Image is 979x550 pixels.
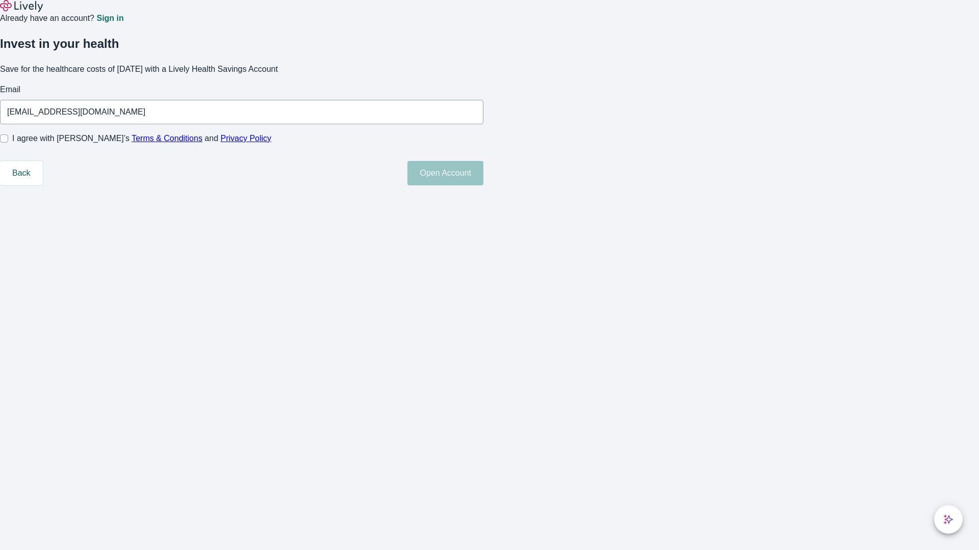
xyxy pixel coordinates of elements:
a: Terms & Conditions [132,134,202,143]
svg: Lively AI Assistant [943,514,954,525]
a: Sign in [96,14,123,22]
span: I agree with [PERSON_NAME]’s and [12,132,271,145]
a: Privacy Policy [221,134,272,143]
button: chat [934,505,963,534]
